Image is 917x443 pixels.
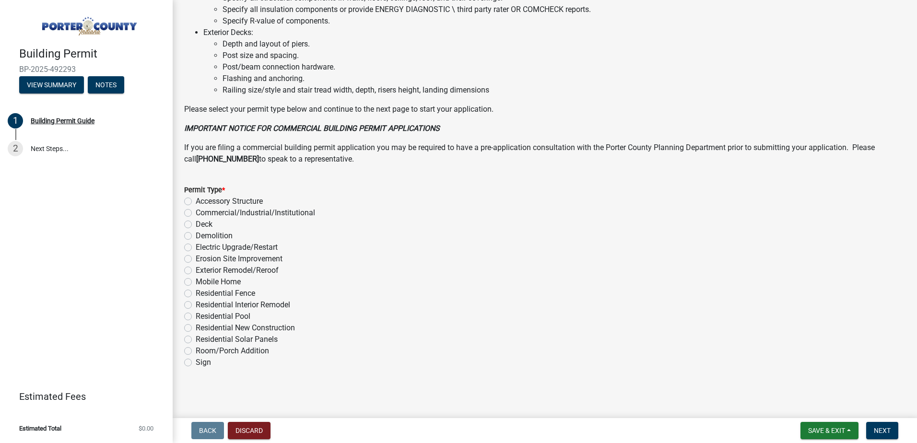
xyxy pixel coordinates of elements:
[19,82,84,89] wm-modal-confirm: Summary
[8,113,23,128] div: 1
[223,15,905,27] li: Specify R-value of components.
[223,38,905,50] li: Depth and layout of piers.
[88,82,124,89] wm-modal-confirm: Notes
[223,50,905,61] li: Post size and spacing.
[196,230,233,242] label: Demolition
[196,299,290,311] label: Residential Interior Remodel
[196,207,315,219] label: Commercial/Industrial/Institutional
[19,425,61,431] span: Estimated Total
[184,104,905,115] p: Please select your permit type below and continue to the next page to start your application.
[191,422,224,439] button: Back
[8,387,157,406] a: Estimated Fees
[196,265,279,276] label: Exterior Remodel/Reroof
[88,76,124,93] button: Notes
[866,422,898,439] button: Next
[8,141,23,156] div: 2
[184,124,440,133] strong: IMPORTANT NOTICE FOR COMMERCIAL BUILDING PERMIT APPLICATIONS
[196,276,241,288] label: Mobile Home
[19,65,153,74] span: BP-2025-492293
[800,422,858,439] button: Save & Exit
[196,253,282,265] label: Erosion Site Improvement
[196,242,278,253] label: Electric Upgrade/Restart
[184,142,905,165] p: If you are filing a commercial building permit application you may be required to have a pre-appl...
[31,117,94,124] div: Building Permit Guide
[196,288,255,299] label: Residential Fence
[196,196,263,207] label: Accessory Structure
[196,154,259,163] strong: [PHONE_NUMBER]
[196,357,211,368] label: Sign
[19,10,157,37] img: Porter County, Indiana
[196,345,269,357] label: Room/Porch Addition
[184,187,225,194] label: Permit Type
[203,27,905,96] li: Exterior Decks:
[223,61,905,73] li: Post/beam connection hardware.
[874,427,891,434] span: Next
[228,422,270,439] button: Discard
[196,322,295,334] label: Residential New Construction
[223,73,905,84] li: Flashing and anchoring.
[199,427,216,434] span: Back
[19,76,84,93] button: View Summary
[223,84,905,96] li: Railing size/style and stair tread width, depth, risers height, landing dimensions
[808,427,845,434] span: Save & Exit
[196,219,212,230] label: Deck
[139,425,153,431] span: $0.00
[196,334,278,345] label: Residential Solar Panels
[223,4,905,15] li: Specify all insulation components or provide ENERGY DIAGNOSTIC \ third party rater OR COMCHECK re...
[196,311,250,322] label: Residential Pool
[19,47,165,61] h4: Building Permit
